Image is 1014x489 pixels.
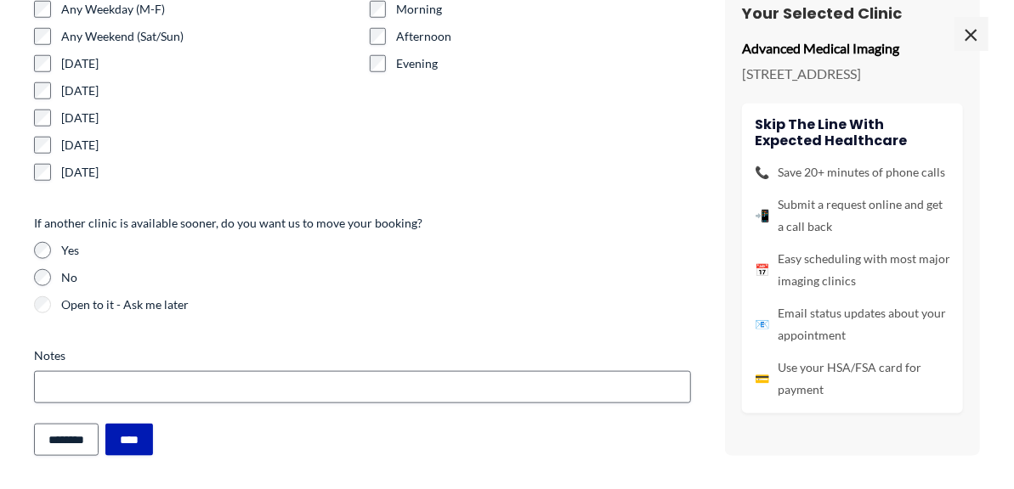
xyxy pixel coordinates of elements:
label: [DATE] [61,82,356,99]
li: Email status updates about your appointment [755,302,950,346]
label: Evening [397,55,692,72]
legend: If another clinic is available sooner, do you want us to move your booking? [34,215,422,232]
label: Afternoon [397,28,692,45]
li: Save 20+ minutes of phone calls [755,161,950,183]
label: [DATE] [61,110,356,126]
li: Submit a request online and get a call back [755,194,950,238]
span: 📧 [755,313,769,335]
span: 💳 [755,368,769,390]
h4: Skip the line with Expected Healthcare [755,116,950,149]
label: Notes [34,347,691,364]
label: Open to it - Ask me later [61,296,691,313]
h3: Your Selected Clinic [742,3,963,23]
span: 📞 [755,161,769,183]
span: 📅 [755,259,769,281]
label: Any Weekday (M-F) [61,1,356,18]
label: No [61,269,691,286]
span: 📲 [755,205,769,227]
label: [DATE] [61,164,356,181]
label: Yes [61,242,691,259]
label: [DATE] [61,137,356,154]
label: Morning [397,1,692,18]
p: Advanced Medical Imaging [742,37,963,62]
li: Use your HSA/FSA card for payment [755,357,950,401]
span: × [955,17,989,51]
label: [DATE] [61,55,356,72]
label: Any Weekend (Sat/Sun) [61,28,356,45]
p: [STREET_ADDRESS] [742,61,963,87]
li: Easy scheduling with most major imaging clinics [755,248,950,292]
